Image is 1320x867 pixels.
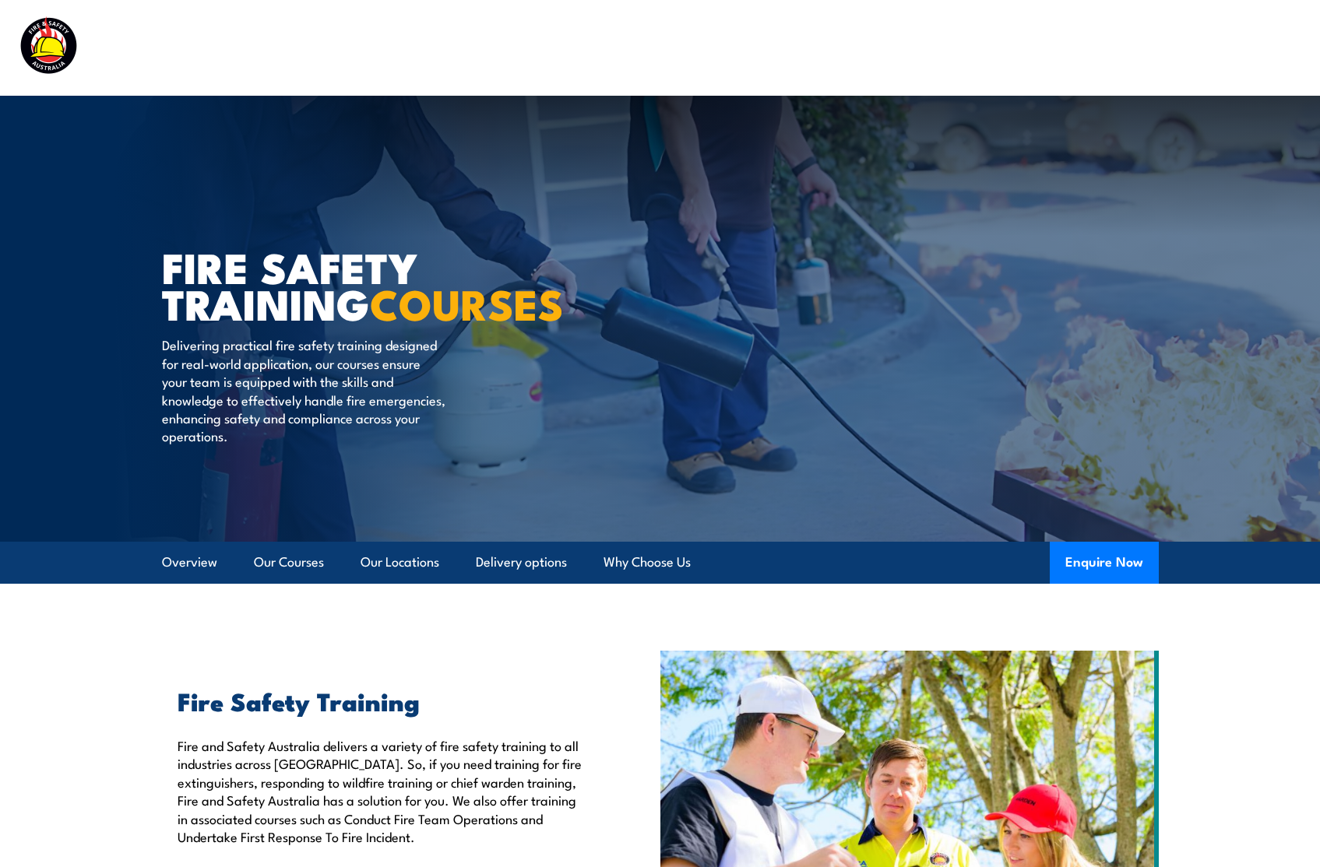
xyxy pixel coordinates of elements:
[474,27,523,68] a: Courses
[1050,542,1159,584] button: Enquire Now
[695,27,881,68] a: Emergency Response Services
[162,335,446,444] p: Delivering practical fire safety training designed for real-world application, our courses ensure...
[254,542,324,583] a: Our Courses
[476,542,567,583] a: Delivery options
[162,248,547,321] h1: FIRE SAFETY TRAINING
[1075,27,1163,68] a: Learner Portal
[162,542,217,583] a: Overview
[1007,27,1041,68] a: News
[604,542,691,583] a: Why Choose Us
[558,27,661,68] a: Course Calendar
[178,690,589,711] h2: Fire Safety Training
[915,27,973,68] a: About Us
[361,542,439,583] a: Our Locations
[178,736,589,845] p: Fire and Safety Australia delivers a variety of fire safety training to all industries across [GE...
[370,270,564,335] strong: COURSES
[1198,27,1247,68] a: Contact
